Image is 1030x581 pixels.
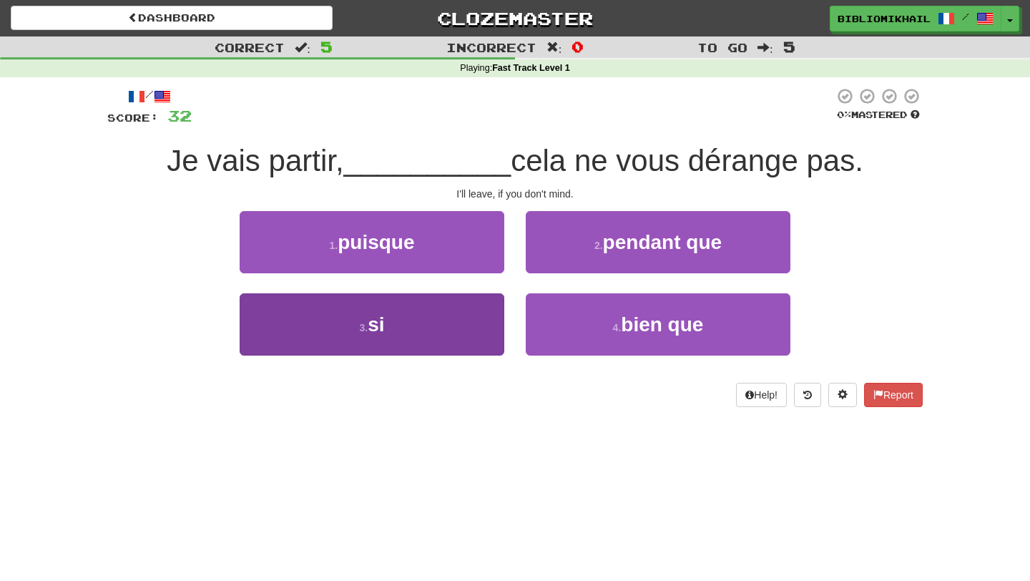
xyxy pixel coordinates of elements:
[107,187,923,201] div: I'll leave, if you don't mind.
[794,383,821,407] button: Round history (alt+y)
[329,240,338,251] small: 1 .
[594,240,603,251] small: 2 .
[962,11,969,21] span: /
[757,41,773,54] span: :
[603,231,722,253] span: pendant que
[834,109,923,122] div: Mastered
[546,41,562,54] span: :
[864,383,923,407] button: Report
[167,107,192,125] span: 32
[107,112,159,124] span: Score:
[492,63,570,73] strong: Fast Track Level 1
[167,144,343,177] span: Je vais partir,
[368,313,384,336] span: si
[354,6,676,31] a: Clozemaster
[446,40,536,54] span: Incorrect
[697,40,747,54] span: To go
[572,38,584,55] span: 0
[830,6,1001,31] a: BiblioMikhail /
[526,211,790,273] button: 2.pendant que
[736,383,787,407] button: Help!
[838,12,931,25] span: BiblioMikhail
[344,144,511,177] span: __________
[526,293,790,356] button: 4.bien que
[240,293,504,356] button: 3.si
[511,144,863,177] span: cela ne vous dérange pas.
[295,41,310,54] span: :
[359,322,368,333] small: 3 .
[837,109,851,120] span: 0 %
[107,87,192,105] div: /
[215,40,285,54] span: Correct
[613,322,622,333] small: 4 .
[621,313,703,336] span: bien que
[240,211,504,273] button: 1.puisque
[338,231,414,253] span: puisque
[320,38,333,55] span: 5
[783,38,795,55] span: 5
[11,6,333,30] a: Dashboard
